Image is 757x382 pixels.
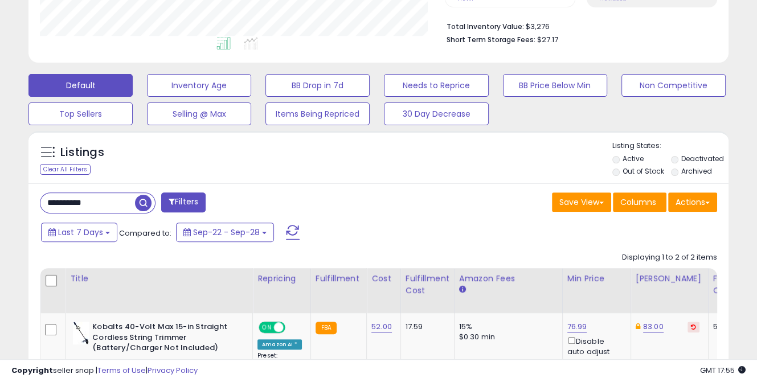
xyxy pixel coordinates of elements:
[41,223,117,242] button: Last 7 Days
[265,102,370,125] button: Items Being Repriced
[613,192,666,212] button: Columns
[40,164,91,175] div: Clear All Filters
[161,192,206,212] button: Filters
[567,321,587,332] a: 76.99
[28,102,133,125] button: Top Sellers
[371,273,396,285] div: Cost
[60,145,104,161] h5: Listings
[537,34,558,45] span: $27.17
[459,285,466,295] small: Amazon Fees.
[700,365,746,376] span: 2025-10-6 17:55 GMT
[70,273,248,285] div: Title
[265,74,370,97] button: BB Drop in 7d
[257,339,302,350] div: Amazon AI *
[73,322,89,344] img: 21A-Vno+AxS._SL40_.jpg
[620,196,656,208] span: Columns
[148,365,198,376] a: Privacy Policy
[384,74,488,97] button: Needs to Reprice
[11,365,198,376] div: seller snap | |
[459,332,554,342] div: $0.30 min
[58,227,103,238] span: Last 7 Days
[147,102,251,125] button: Selling @ Max
[621,74,726,97] button: Non Competitive
[713,322,748,332] div: 50
[406,273,449,297] div: Fulfillment Cost
[567,273,626,285] div: Min Price
[257,273,306,285] div: Repricing
[97,365,146,376] a: Terms of Use
[447,22,524,31] b: Total Inventory Value:
[681,166,712,176] label: Archived
[316,322,337,334] small: FBA
[622,252,717,263] div: Displaying 1 to 2 of 2 items
[384,102,488,125] button: 30 Day Decrease
[503,74,607,97] button: BB Price Below Min
[447,35,535,44] b: Short Term Storage Fees:
[623,166,664,176] label: Out of Stock
[28,74,133,97] button: Default
[643,321,664,332] a: 83.00
[284,323,302,332] span: OFF
[668,192,717,212] button: Actions
[316,273,362,285] div: Fulfillment
[713,273,752,297] div: Fulfillable Quantity
[371,321,392,332] a: 52.00
[567,335,622,368] div: Disable auto adjust min
[176,223,274,242] button: Sep-22 - Sep-28
[193,227,260,238] span: Sep-22 - Sep-28
[11,365,53,376] strong: Copyright
[406,322,445,332] div: 17.59
[636,273,703,285] div: [PERSON_NAME]
[260,323,274,332] span: ON
[552,192,611,212] button: Save View
[119,228,171,239] span: Compared to:
[623,154,644,163] label: Active
[459,273,558,285] div: Amazon Fees
[147,74,251,97] button: Inventory Age
[612,141,729,151] p: Listing States:
[92,322,231,356] b: Kobalts 40-Volt Max 15-in Straight Cordless String Trimmer (Battery/Charger Not Included)
[447,19,709,32] li: $3,276
[681,154,724,163] label: Deactivated
[459,322,554,332] div: 15%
